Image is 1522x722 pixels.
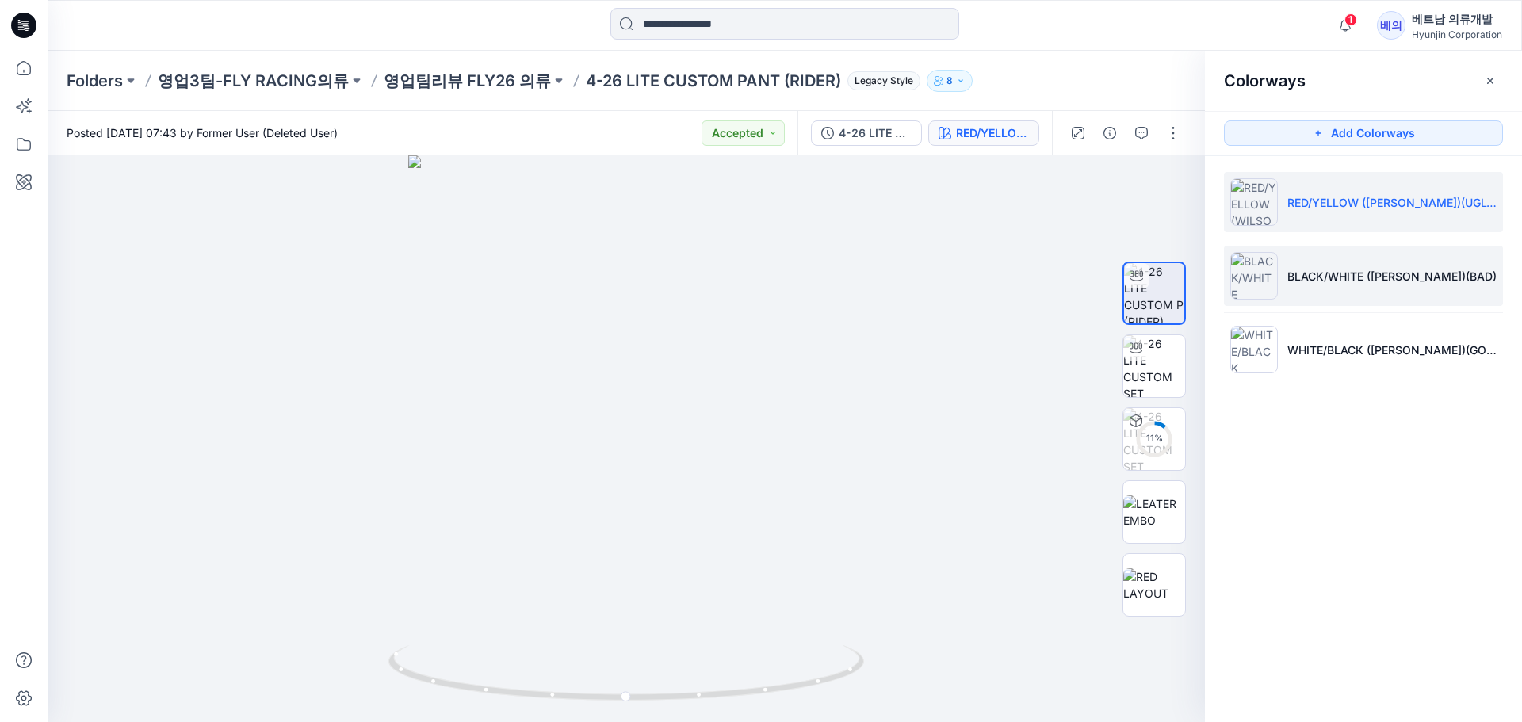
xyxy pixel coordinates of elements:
div: 11 % [1135,432,1173,445]
img: RED LAYOUT [1123,568,1185,602]
p: RED/YELLOW ([PERSON_NAME])(UGLY) [1287,194,1497,211]
img: 4-26 LITE CUSTOM SET (RIDER) [1123,335,1185,397]
p: WHITE/BLACK ([PERSON_NAME])(GOOD) [1287,342,1497,358]
button: 8 [927,70,973,92]
a: 영업3팀-FLY RACING의류 [158,70,349,92]
div: 4-26 LITE CUSTOM PANT (RIDER) [839,124,912,142]
p: BLACK/WHITE ([PERSON_NAME])(BAD) [1287,268,1497,285]
span: Posted [DATE] 07:43 by [67,124,338,141]
button: Details [1097,120,1122,146]
img: 4-26 LITE CUSTOM P (RIDER) [1124,263,1184,323]
a: Folders [67,70,123,92]
p: 4-26 LITE CUSTOM PANT (RIDER) [586,70,841,92]
img: LEATER EMBO [1123,495,1185,529]
button: Legacy Style [841,70,920,92]
img: RED/YELLOW (WILSON)(UGLY) [1230,178,1278,226]
span: Legacy Style [847,71,920,90]
img: BLACK/WHITE (WEBB)(BAD) [1230,252,1278,300]
a: 영업팀리뷰 FLY26 의류 [384,70,551,92]
div: RED/YELLOW (WILSON)(UGLY) [956,124,1029,142]
img: 4-26 LITE CUSTOM SET (RIDER) RED/YELLOW (WILSON)(UGLY) [1123,408,1185,470]
a: Former User (Deleted User) [197,126,338,139]
div: Hyunjin Corporation [1412,29,1502,40]
button: 4-26 LITE CUSTOM PANT (RIDER) [811,120,922,146]
button: RED/YELLOW ([PERSON_NAME])(UGLY) [928,120,1039,146]
h2: Colorways [1224,71,1306,90]
span: 1 [1344,13,1357,26]
div: 베트남 의류개발 [1412,10,1502,29]
p: 8 [946,72,953,90]
div: 베의 [1377,11,1405,40]
img: WHITE/BLACK (HYMAS)(GOOD) [1230,326,1278,373]
button: Add Colorways [1224,120,1503,146]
